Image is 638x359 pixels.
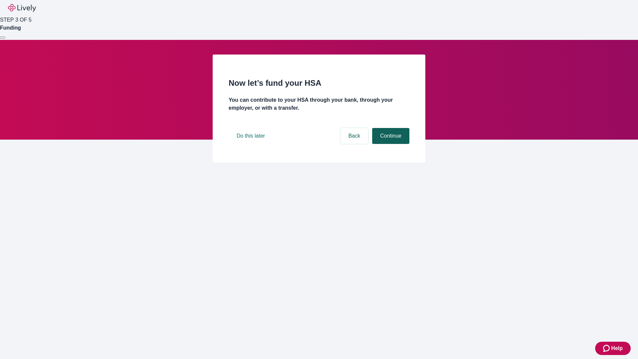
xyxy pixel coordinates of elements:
button: Do this later [229,128,273,144]
button: Zendesk support iconHelp [595,342,631,355]
img: Lively [8,4,36,12]
button: Back [340,128,368,144]
button: Continue [372,128,409,144]
h2: Now let’s fund your HSA [229,77,409,89]
h4: You can contribute to your HSA through your bank, through your employer, or with a transfer. [229,96,409,112]
svg: Zendesk support icon [603,344,611,352]
span: Help [611,344,623,352]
